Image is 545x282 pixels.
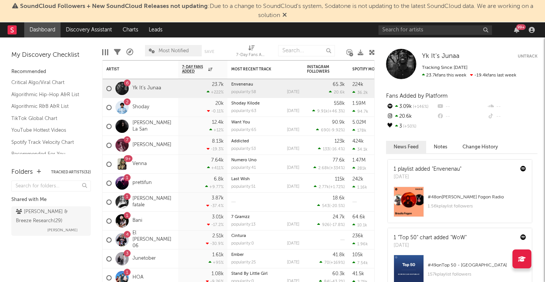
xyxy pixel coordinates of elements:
div: 178k [352,128,366,133]
div: popularity: 58 [231,90,256,94]
div: popularity: 13 [231,223,255,227]
div: 34.1k [352,147,367,152]
div: My Discovery Checklist [11,51,91,60]
div: Edit Columns [102,41,108,63]
button: Notes [426,141,455,153]
div: 41.5k [352,271,364,276]
a: [PERSON_NAME] & Breeze Research(29)[PERSON_NAME] [11,206,91,236]
div: 7-Day Fans Added (7-Day Fans Added) [236,51,266,60]
div: 2.51k [212,234,224,238]
div: 1.16k [352,185,367,190]
a: Spotify Track Velocity Chart [11,138,83,146]
div: [DATE] [394,242,467,249]
div: 1 "Top 50" chart added [394,234,467,242]
a: Yk It’s Junaa [422,53,459,60]
span: 9.91k [317,109,328,114]
div: 281k [352,166,366,171]
div: Addicted [231,139,299,143]
div: Stand By Little Girl [231,272,299,276]
div: popularity: 63 [231,109,256,113]
div: Last Wish [231,177,299,181]
span: 23.7k fans this week [422,73,466,78]
a: [PERSON_NAME] La San [132,120,174,133]
input: Search for artists [378,25,492,35]
a: Junetober [132,256,156,262]
div: 224k [352,82,363,87]
div: ( ) [318,146,345,151]
a: Numero Uno [231,158,257,162]
a: Dashboard [24,22,61,37]
a: Ember [231,253,244,257]
button: Change History [455,141,506,153]
a: Discovery Assistant [61,22,117,37]
div: 90.9k [332,120,345,125]
span: -20.5 % [330,204,344,208]
div: +95 % [209,260,224,265]
a: Envenenau [231,83,253,87]
a: TikTok Global Chart [11,114,83,123]
div: ( ) [312,109,345,114]
div: 424k [352,139,364,144]
div: 36.2k [352,90,368,95]
div: Folders [11,168,33,177]
div: [DATE] [287,147,299,151]
a: Venna [132,161,147,167]
div: 64.6k [352,215,365,220]
div: -17.2 % [207,222,224,227]
span: 690 [321,128,329,132]
div: popularity: 53 [231,147,256,151]
div: Recommended [11,67,91,76]
span: +46.3 % [329,109,344,114]
div: [DATE] [287,241,299,246]
a: [PERSON_NAME] fatale [132,196,174,209]
span: +146 % [412,105,428,109]
a: [PERSON_NAME] [132,142,171,148]
span: Dismiss [282,12,287,19]
div: 60.3k [332,271,345,276]
div: [DATE] [287,223,299,227]
a: Algorithmic R&B A&R List [11,102,83,111]
div: -- [436,102,487,112]
span: SoundCloud Followers + New SoundCloud Releases not updating [20,3,208,9]
div: -37.4 % [206,203,224,208]
div: ( ) [313,165,345,170]
span: -17.8 % [331,223,344,227]
div: 7.64k [211,158,224,163]
span: -19.4k fans last week [422,73,516,78]
div: [DATE] [287,166,299,170]
div: ( ) [316,128,345,132]
button: Tracked Artists(32) [51,170,91,174]
a: Yk It’s Junaa [132,85,161,92]
div: [DATE] [287,128,299,132]
div: 3 [386,122,436,131]
span: 2.77k [319,185,329,189]
div: Numero Uno [231,158,299,162]
div: Envenenau [231,83,299,87]
a: El [PERSON_NAME] 06 [132,230,174,249]
a: YouTube Hottest Videos [11,126,83,134]
a: Recommended For You [11,150,83,158]
div: ( ) [319,260,345,265]
span: -16.4 % [330,147,344,151]
div: popularity: 65 [231,128,256,132]
span: 2.68k [318,166,329,170]
div: 1.47M [352,158,366,163]
button: 99+ [514,27,519,33]
div: -0.11 % [207,109,224,114]
div: +12 % [209,128,224,132]
span: 70 [324,261,329,265]
div: ( ) [317,222,345,227]
div: # 49 on Top 50 - [GEOGRAPHIC_DATA] [428,261,526,270]
a: Want You [231,120,250,125]
div: popularity: 0 [231,241,254,246]
div: 7-Day Fans Added (7-Day Fans Added) [236,41,266,63]
div: 7 Gramzz [231,215,299,219]
div: popularity: 41 [231,166,256,170]
a: Addicted [231,139,249,143]
div: Cintura [231,234,299,238]
div: -- [436,112,487,122]
a: 7 Gramzz [231,215,250,219]
div: 94.7k [352,109,368,114]
div: +9.77 % [205,184,224,189]
div: A&R Pipeline [126,41,133,63]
